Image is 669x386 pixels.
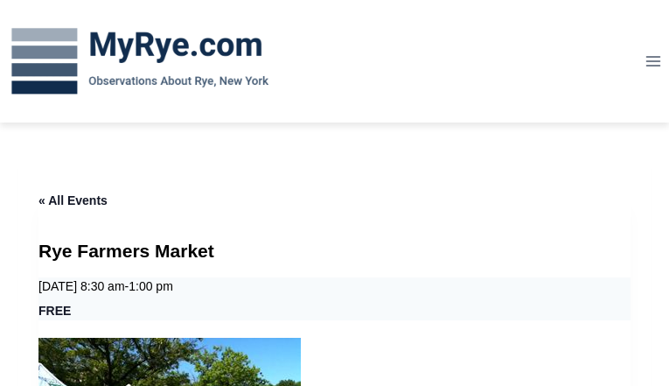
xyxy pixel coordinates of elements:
[38,238,631,264] h1: Rye Farmers Market
[637,47,669,74] button: Open menu
[38,193,108,207] a: « All Events
[38,277,631,296] h2: -
[38,279,125,293] span: [DATE] 8:30 am
[129,279,173,293] span: 1:00 pm
[38,302,71,320] span: Free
